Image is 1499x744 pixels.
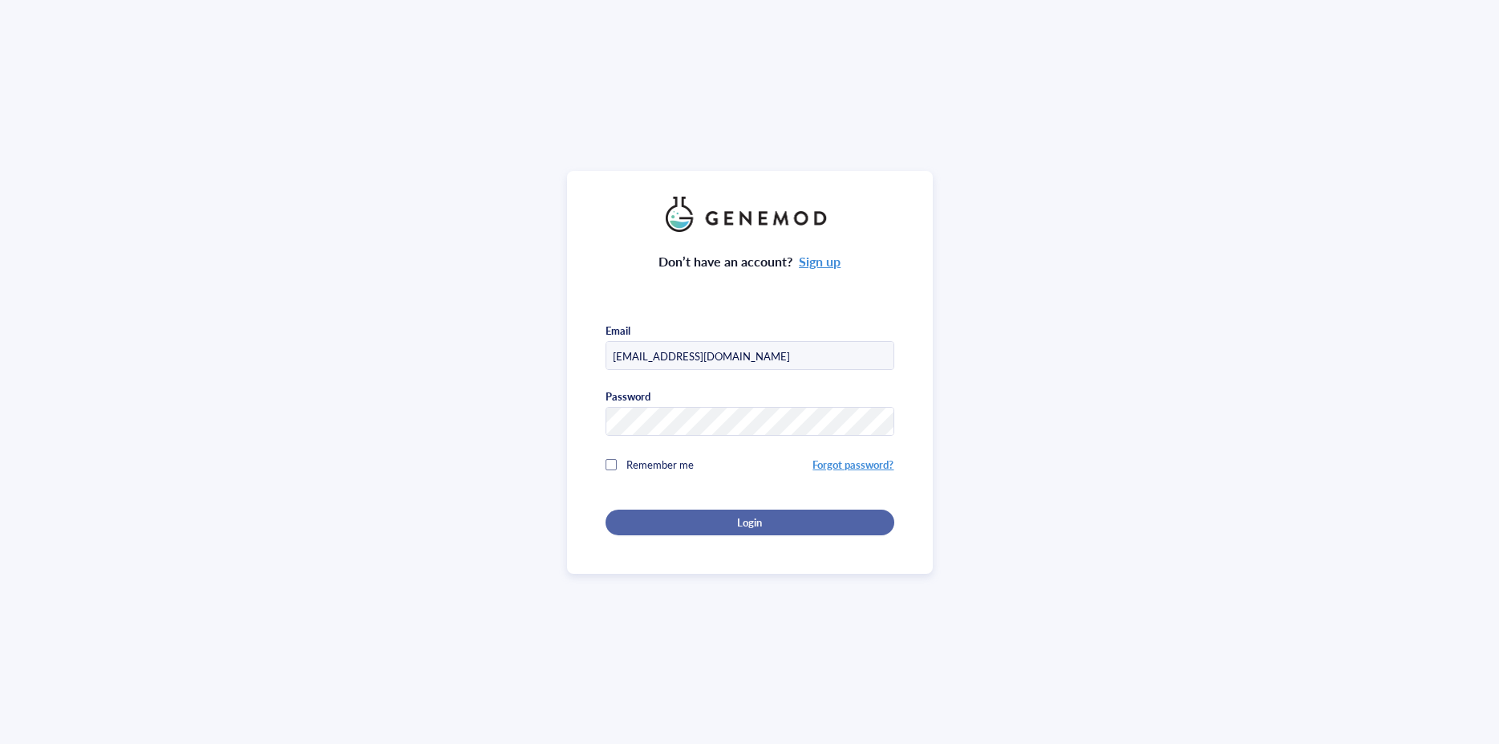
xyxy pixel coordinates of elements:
[606,389,650,404] div: Password
[658,251,841,272] div: Don’t have an account?
[799,252,841,270] a: Sign up
[606,323,630,338] div: Email
[737,515,762,530] span: Login
[626,457,694,472] span: Remember me
[606,510,894,535] button: Login
[666,197,834,232] img: genemod_logo_light-BcqUzbGq.png
[812,457,893,472] a: Forgot password?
